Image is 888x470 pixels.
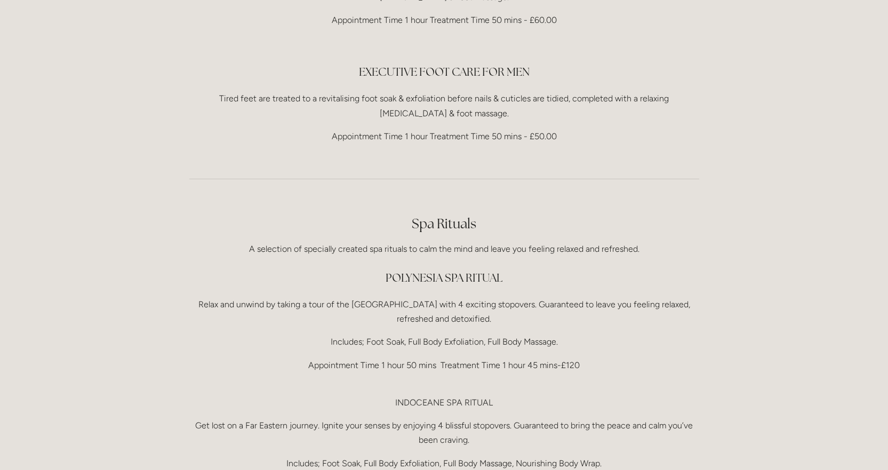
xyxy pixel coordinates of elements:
p: Get lost on a Far Eastern journey. Ignite your senses by enjoying 4 blissful stopovers. Guarantee... [189,418,699,447]
p: A selection of specially created spa rituals to calm the mind and leave you feeling relaxed and r... [189,242,699,256]
p: Includes; Foot Soak, Full Body Exfoliation, Full Body Massage. [189,334,699,349]
h3: EXECUTIVE FOOT CARE FOR MEN [189,61,699,83]
p: Appointment Time 1 hour Treatment Time 50 mins - £60.00 [189,13,699,27]
p: Appointment Time 1 hour 50 mins Treatment Time 1 hour 45 mins-£120 [189,358,699,387]
p: Tired feet are treated to a revitalising foot soak & exfoliation before nails & cuticles are tidi... [189,91,699,120]
p: INDOCEANE SPA RITUAL [189,395,699,410]
p: Relax and unwind by taking a tour of the [GEOGRAPHIC_DATA] with 4 exciting stopovers. Guaranteed ... [189,297,699,326]
h3: POLYNESIA SPA RITUAL [189,267,699,289]
h2: Spa Rituals [189,214,699,233]
p: Appointment Time 1 hour Treatment Time 50 mins - £50.00 [189,129,699,144]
